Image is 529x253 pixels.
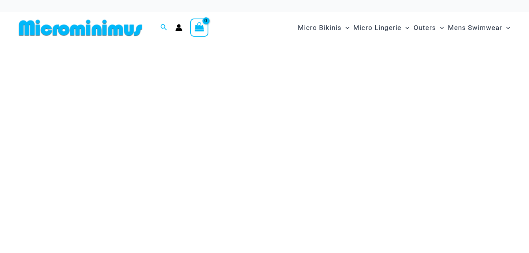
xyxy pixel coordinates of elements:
[436,18,444,38] span: Menu Toggle
[446,16,512,40] a: Mens SwimwearMenu ToggleMenu Toggle
[351,16,411,40] a: Micro LingerieMenu ToggleMenu Toggle
[342,18,349,38] span: Menu Toggle
[401,18,409,38] span: Menu Toggle
[502,18,510,38] span: Menu Toggle
[16,19,145,37] img: MM SHOP LOGO FLAT
[295,15,513,41] nav: Site Navigation
[414,18,436,38] span: Outers
[296,16,351,40] a: Micro BikinisMenu ToggleMenu Toggle
[412,16,446,40] a: OutersMenu ToggleMenu Toggle
[175,24,182,31] a: Account icon link
[448,18,502,38] span: Mens Swimwear
[353,18,401,38] span: Micro Lingerie
[190,19,208,37] a: View Shopping Cart, empty
[298,18,342,38] span: Micro Bikinis
[160,23,167,33] a: Search icon link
